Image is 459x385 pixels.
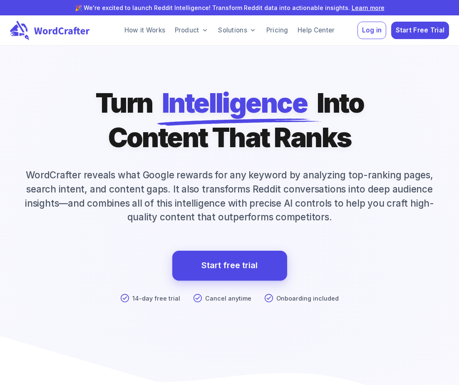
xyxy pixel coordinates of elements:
a: Product [171,22,212,39]
a: Start free trial [201,258,258,273]
p: 14-day free trial [132,294,180,303]
a: Start free trial [172,251,287,281]
h1: Turn Into Content That Ranks [95,86,364,155]
p: Onboarding included [276,294,339,303]
button: Log in [357,22,386,39]
span: Log in [362,25,382,36]
button: Start Free Trial [391,22,449,39]
p: Cancel anytime [205,294,251,303]
a: Pricing [263,22,291,39]
span: Intelligence [162,86,307,120]
p: 🎉 We're excited to launch Reddit Intelligence! Transform Reddit data into actionable insights. [13,3,446,12]
a: Solutions [215,22,260,39]
a: How it Works [121,22,168,39]
span: Start Free Trial [396,25,445,36]
a: Learn more [352,4,385,11]
p: WordCrafter reveals what Google rewards for any keyword by analyzing top-ranking pages, search in... [10,168,449,224]
a: Help Center [295,22,338,39]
